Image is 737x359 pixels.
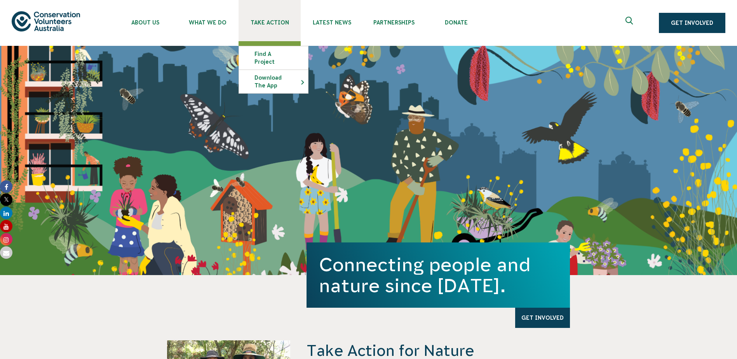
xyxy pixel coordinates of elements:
button: Expand search box Close search box [621,14,639,32]
img: logo.svg [12,11,80,31]
li: Download the app [239,70,308,94]
a: Get Involved [515,308,570,328]
span: Take Action [239,19,301,26]
span: Partnerships [363,19,425,26]
a: Find a project [239,46,308,70]
h1: Connecting people and nature since [DATE]. [319,254,558,296]
span: Latest News [301,19,363,26]
span: About Us [114,19,176,26]
span: What We Do [176,19,239,26]
a: Download the app [239,70,308,93]
span: Donate [425,19,487,26]
a: Get Involved [659,13,725,33]
span: Expand search box [625,17,635,29]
